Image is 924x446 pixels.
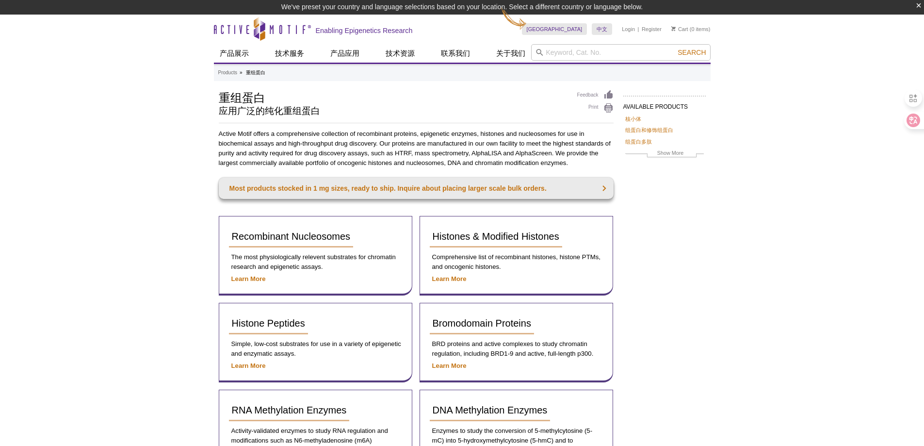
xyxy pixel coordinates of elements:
[324,44,365,63] a: 产品应用
[430,400,551,421] a: DNA Methylation Enzymes
[432,275,467,282] a: Learn More
[219,90,567,104] h1: 重组蛋白
[219,129,614,168] p: Active Motif offers a comprehensive collection of recombinant proteins, epigenetic enzymes, histo...
[625,149,704,160] a: Show More
[246,70,265,75] li: 重组蛋白
[430,313,534,334] a: Bromodomain Proteins
[229,400,350,421] a: RNA Methylation Enzymes
[433,405,548,415] span: DNA Methylation Enzymes
[671,26,688,33] a: Cart
[231,362,266,369] a: Learn More
[678,49,706,56] span: Search
[638,23,639,35] li: |
[432,362,467,369] a: Learn More
[229,252,402,272] p: The most physiologically relevent substrates for chromatin research and epigenetic assays.
[522,23,587,35] a: [GEOGRAPHIC_DATA]
[671,26,676,31] img: Your Cart
[229,226,354,248] a: Recombinant Nucleosomes
[229,339,402,359] p: Simple, low-cost substrates for use in a variety of epigenetic and enzymatic assays.
[232,318,305,329] span: Histone Peptides
[501,7,527,30] img: Change Here
[231,275,266,282] a: Learn More
[430,226,562,248] a: Histones & Modified Histones
[232,405,347,415] span: RNA Methylation Enzymes
[232,231,351,242] span: Recombinant Nucleosomes
[430,339,603,359] p: BRD proteins and active complexes to study chromatin regulation, including BRD1-9 and active, ful...
[671,23,711,35] li: (0 items)
[430,252,603,272] p: Comprehensive list of recombinant histones, histone PTMs, and oncogenic histones.
[218,68,237,77] a: Products
[269,44,310,63] a: 技术服务
[623,96,706,113] h2: AVAILABLE PRODUCTS
[625,126,673,134] a: 组蛋白和修饰组蛋白
[219,107,567,116] h2: 应用广泛的纯化重组蛋白
[214,44,255,63] a: 产品展示
[433,231,559,242] span: Histones & Modified Histones
[240,70,243,75] li: »
[577,103,614,114] a: Print
[433,318,531,329] span: Bromodomain Proteins
[435,44,476,63] a: 联系我们
[675,48,709,57] button: Search
[219,178,614,199] a: Most products stocked in 1 mg sizes, ready to ship. Inquire about placing larger scale bulk orders.
[625,115,641,123] a: 核小体
[229,313,308,334] a: Histone Peptides
[380,44,421,63] a: 技术资源
[577,90,614,100] a: Feedback
[531,44,711,61] input: Keyword, Cat. No.
[592,23,612,35] a: 中文
[622,26,635,33] a: Login
[316,26,413,35] h2: Enabling Epigenetics Research
[642,26,662,33] a: Register
[490,44,531,63] a: 关于我们
[625,137,652,146] a: 组蛋白多肽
